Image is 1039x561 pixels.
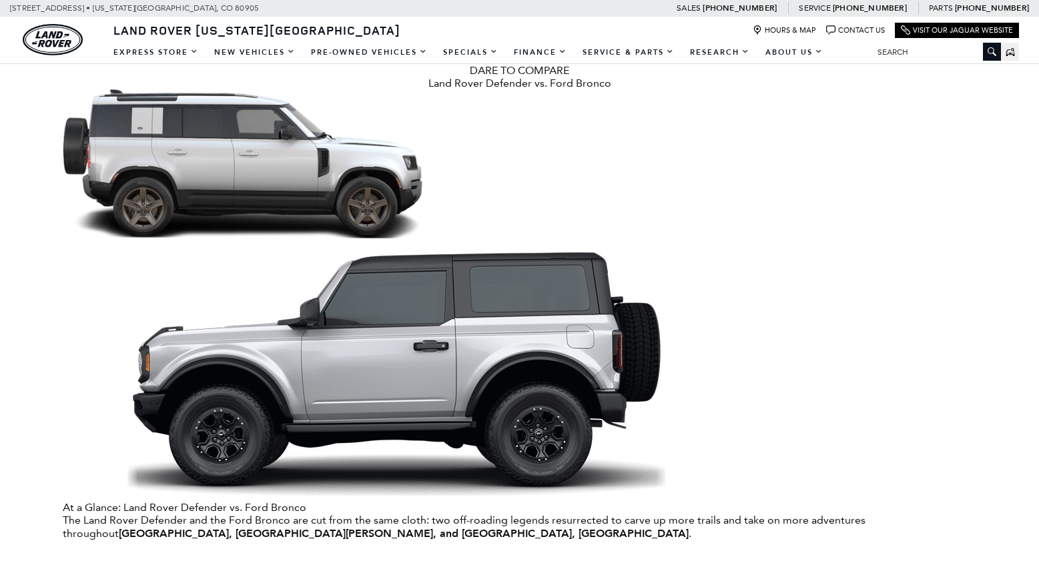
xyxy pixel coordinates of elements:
[506,41,575,64] a: Finance
[435,41,506,64] a: Specials
[63,514,977,541] p: The Land Rover Defender and the Ford Bronco are cut from the same cloth: two off-roading legends ...
[63,64,977,77] div: DARE TO COMPARE
[206,41,303,64] a: New Vehicles
[113,22,400,38] span: Land Rover [US_STATE][GEOGRAPHIC_DATA]
[105,41,831,64] nav: Main Navigation
[575,41,682,64] a: Service & Parts
[799,3,830,13] span: Service
[901,25,1013,35] a: Visit Our Jaguar Website
[757,41,831,64] a: About Us
[23,24,83,55] a: land-rover
[703,3,777,13] a: [PHONE_NUMBER]
[955,3,1029,13] a: [PHONE_NUMBER]
[63,239,730,501] img: Ford Bronco
[303,41,435,64] a: Pre-Owned Vehicles
[833,3,907,13] a: [PHONE_NUMBER]
[119,526,689,541] strong: [GEOGRAPHIC_DATA], [GEOGRAPHIC_DATA][PERSON_NAME], and [GEOGRAPHIC_DATA], [GEOGRAPHIC_DATA]
[63,501,977,514] div: At a Glance: Land Rover Defender vs. Ford Bronco
[753,25,816,35] a: Hours & Map
[10,3,259,13] a: [STREET_ADDRESS] • [US_STATE][GEOGRAPHIC_DATA], CO 80905
[929,3,953,13] span: Parts
[105,22,408,38] a: Land Rover [US_STATE][GEOGRAPHIC_DATA]
[63,89,424,239] img: Land Rover Defender
[868,44,1001,60] input: Search
[105,41,206,64] a: EXPRESS STORE
[23,24,83,55] img: Land Rover
[826,25,885,35] a: Contact Us
[677,3,701,13] span: Sales
[682,41,757,64] a: Research
[63,77,977,89] div: Land Rover Defender vs. Ford Bronco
